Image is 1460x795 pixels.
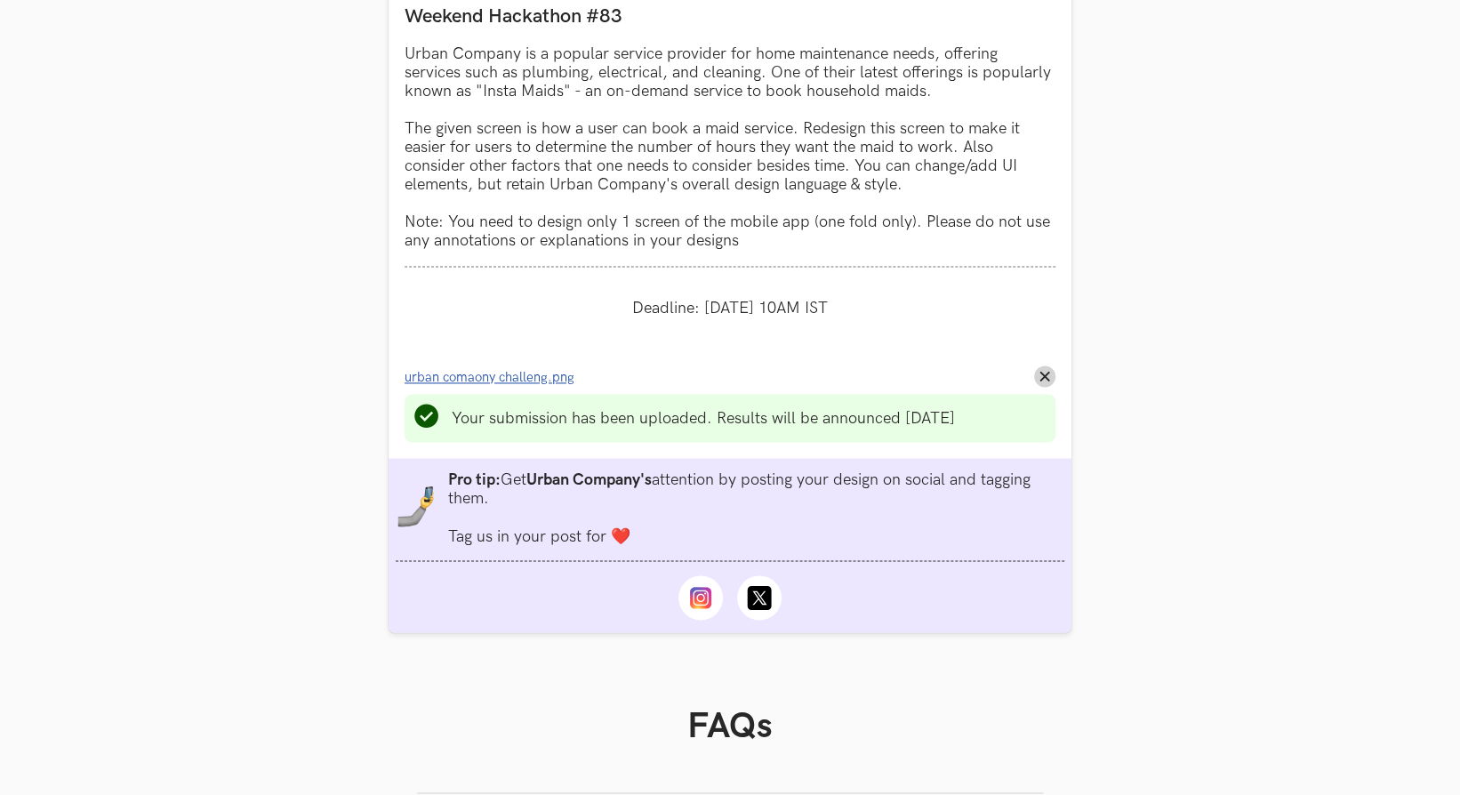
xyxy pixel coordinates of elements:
[396,486,437,527] img: mobile-in-hand.png
[405,44,1055,250] p: Urban Company is a popular service provider for home maintenance needs, offering services such as...
[405,283,1055,333] div: Deadline: [DATE] 10AM IST
[405,370,574,385] span: urban comaony challeng.png
[405,367,585,386] a: urban comaony challeng.png
[452,409,955,428] li: Your submission has been uploaded. Results will be announced [DATE]
[526,470,652,489] strong: Urban Company's
[417,705,1043,748] h1: FAQs
[448,470,501,489] strong: Pro tip:
[405,4,1055,28] label: Weekend Hackathon #83
[448,470,1064,546] li: Get attention by posting your design on social and tagging them. Tag us in your post for ❤️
